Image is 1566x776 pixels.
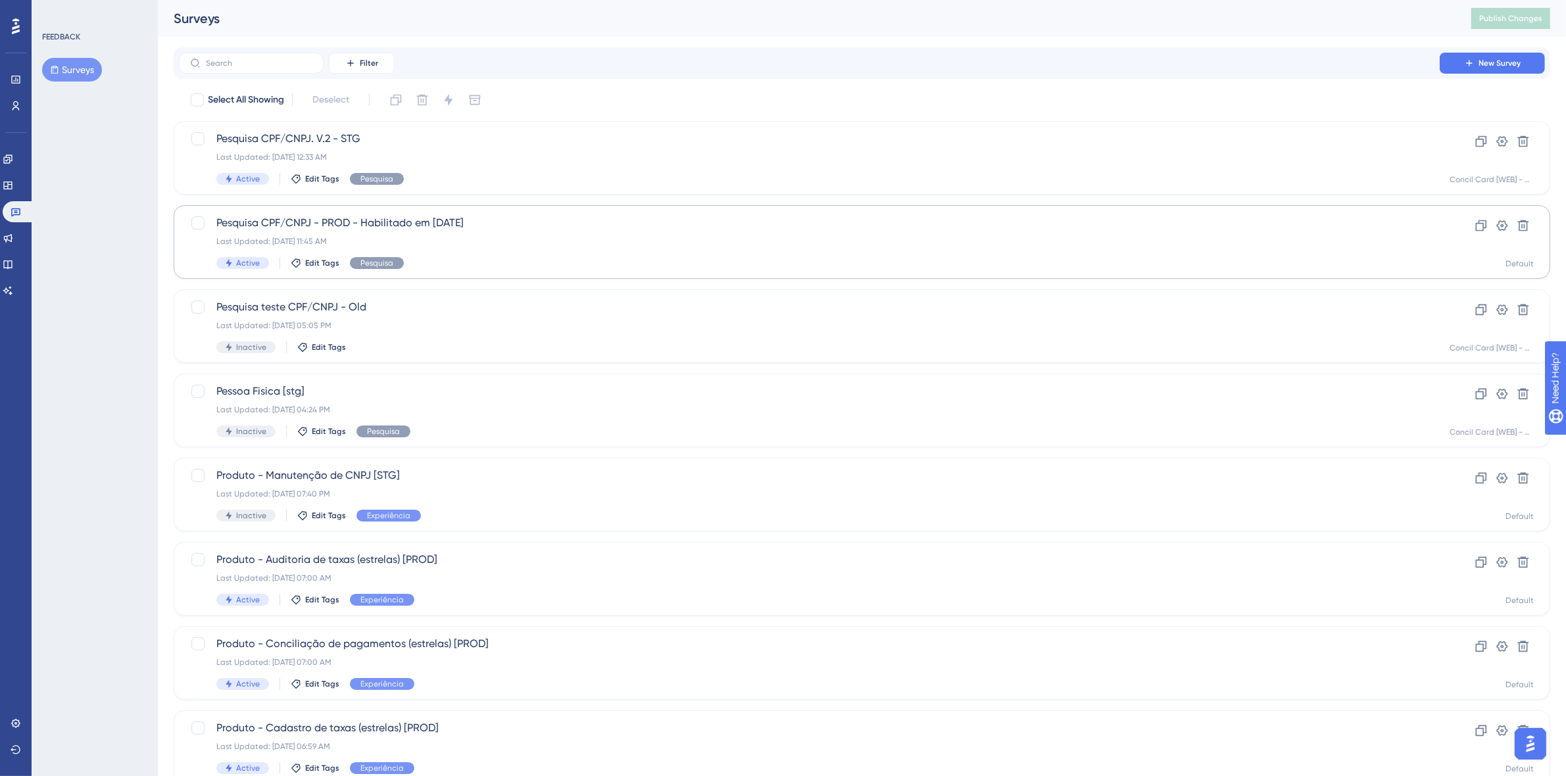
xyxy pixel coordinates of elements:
[1505,679,1534,690] div: Default
[216,299,1402,315] span: Pesquisa teste CPF/CNPJ - Old
[1505,764,1534,774] div: Default
[31,3,82,19] span: Need Help?
[42,32,80,42] div: FEEDBACK
[216,573,1402,583] div: Last Updated: [DATE] 07:00 AM
[305,679,339,689] span: Edit Tags
[305,258,339,268] span: Edit Tags
[236,510,266,521] span: Inactive
[305,594,339,605] span: Edit Tags
[216,383,1402,399] span: Pessoa Fisica [stg]
[216,131,1402,147] span: Pesquisa CPF/CNPJ. V.2 - STG
[1440,53,1545,74] button: New Survey
[216,636,1402,652] span: Produto - Conciliação de pagamentos (estrelas) [PROD]
[236,763,260,773] span: Active
[216,720,1402,736] span: Produto - Cadastro de taxas (estrelas) [PROD]
[216,215,1402,231] span: Pesquisa CPF/CNPJ - PROD - Habilitado em [DATE]
[236,174,260,184] span: Active
[1505,595,1534,606] div: Default
[291,594,339,605] button: Edit Tags
[206,59,312,68] input: Search
[297,510,346,521] button: Edit Tags
[216,741,1402,752] div: Last Updated: [DATE] 06:59 AM
[216,489,1402,499] div: Last Updated: [DATE] 07:40 PM
[1471,8,1550,29] button: Publish Changes
[208,92,284,108] span: Select All Showing
[1479,58,1521,68] span: New Survey
[1450,427,1534,437] div: Concil Card [WEB] - STG
[360,258,393,268] span: Pesquisa
[216,152,1402,162] div: Last Updated: [DATE] 12:33 AM
[291,174,339,184] button: Edit Tags
[42,58,102,82] button: Surveys
[312,92,349,108] span: Deselect
[216,320,1402,331] div: Last Updated: [DATE] 05:05 PM
[1450,343,1534,353] div: Concil Card [WEB] - STG
[236,258,260,268] span: Active
[216,657,1402,667] div: Last Updated: [DATE] 07:00 AM
[312,426,346,437] span: Edit Tags
[174,9,1438,28] div: Surveys
[312,510,346,521] span: Edit Tags
[360,594,404,605] span: Experiência
[216,404,1402,415] div: Last Updated: [DATE] 04:24 PM
[367,510,410,521] span: Experiência
[291,763,339,773] button: Edit Tags
[305,763,339,773] span: Edit Tags
[360,58,378,68] span: Filter
[1505,511,1534,521] div: Default
[1505,258,1534,269] div: Default
[1511,724,1550,764] iframe: UserGuiding AI Assistant Launcher
[329,53,395,74] button: Filter
[360,174,393,184] span: Pesquisa
[236,679,260,689] span: Active
[216,552,1402,568] span: Produto - Auditoria de taxas (estrelas) [PROD]
[305,174,339,184] span: Edit Tags
[216,468,1402,483] span: Produto - Manutenção de CNPJ [STG]
[360,763,404,773] span: Experiência
[367,426,400,437] span: Pesquisa
[297,342,346,352] button: Edit Tags
[236,342,266,352] span: Inactive
[1450,174,1534,185] div: Concil Card [WEB] - STG
[1479,13,1542,24] span: Publish Changes
[291,258,339,268] button: Edit Tags
[360,679,404,689] span: Experiência
[297,426,346,437] button: Edit Tags
[301,88,361,112] button: Deselect
[216,236,1402,247] div: Last Updated: [DATE] 11:45 AM
[312,342,346,352] span: Edit Tags
[236,594,260,605] span: Active
[236,426,266,437] span: Inactive
[291,679,339,689] button: Edit Tags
